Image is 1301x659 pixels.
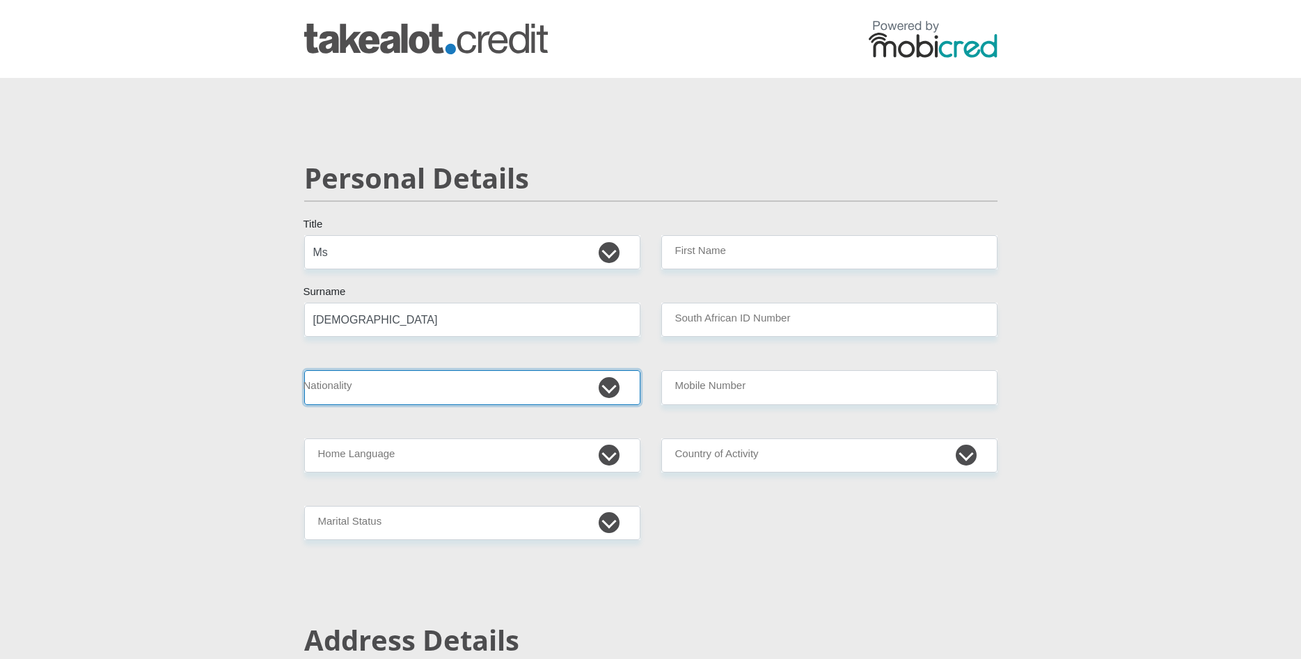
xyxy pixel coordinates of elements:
[304,161,998,195] h2: Personal Details
[304,24,548,54] img: takealot_credit logo
[661,370,998,404] input: Contact Number
[869,20,998,58] img: powered by mobicred logo
[304,303,640,337] input: Surname
[661,235,998,269] input: First Name
[304,624,998,657] h2: Address Details
[661,303,998,337] input: ID Number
